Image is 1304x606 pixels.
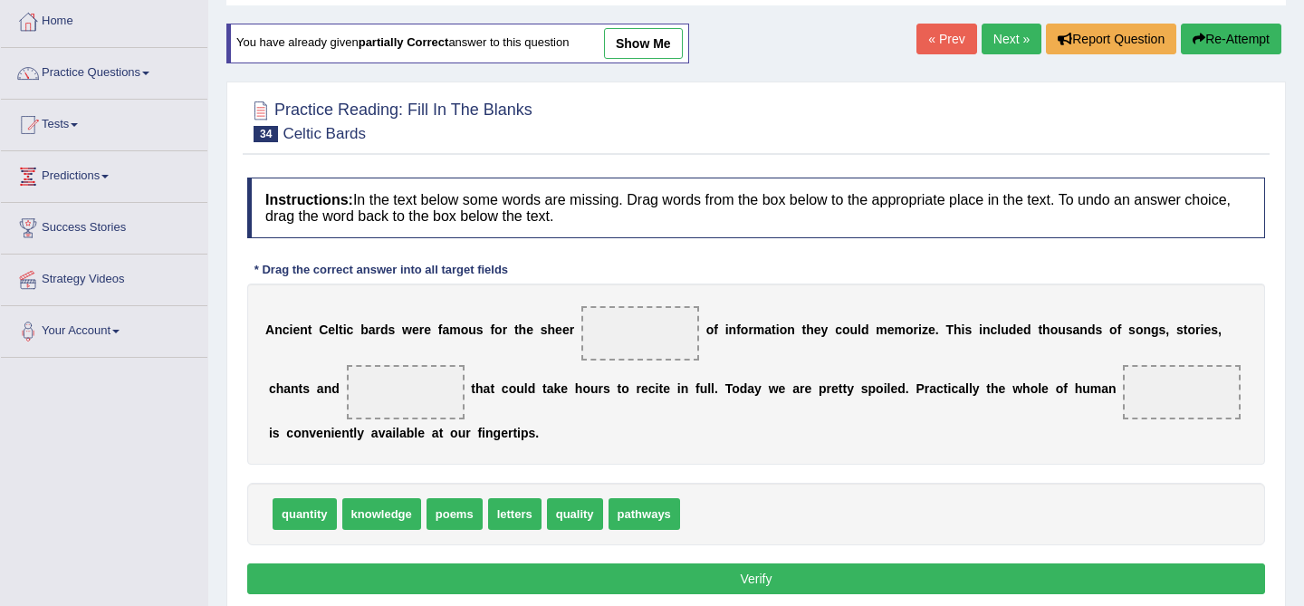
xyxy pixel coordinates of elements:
[618,381,622,396] b: t
[302,426,310,440] b: n
[1023,322,1031,337] b: d
[769,381,779,396] b: w
[494,322,503,337] b: o
[714,322,718,337] b: f
[265,192,353,207] b: Instructions:
[677,381,681,396] b: i
[324,381,332,396] b: n
[247,261,515,278] div: * Drag the correct answer into all target fields
[528,381,536,396] b: d
[1123,365,1241,419] span: Drop target
[516,381,524,396] b: u
[273,498,337,530] span: quantity
[581,306,699,361] span: Drop target
[1042,322,1050,337] b: h
[561,381,568,396] b: e
[711,381,714,396] b: l
[575,381,583,396] b: h
[1041,381,1049,396] b: e
[309,426,316,440] b: v
[928,322,935,337] b: e
[986,381,991,396] b: t
[357,426,364,440] b: y
[906,322,914,337] b: o
[316,426,323,440] b: e
[868,381,877,396] b: p
[916,381,924,396] b: P
[424,322,431,337] b: e
[1117,322,1122,337] b: f
[958,381,965,396] b: a
[850,322,858,337] b: u
[814,322,821,337] b: e
[490,381,494,396] b: t
[884,381,887,396] b: i
[265,322,274,337] b: A
[681,381,689,396] b: n
[732,381,740,396] b: o
[969,381,973,396] b: l
[1095,322,1102,337] b: s
[1,151,207,197] a: Predictions
[772,322,776,337] b: t
[514,322,519,337] b: t
[656,381,659,396] b: i
[906,381,909,396] b: .
[369,322,376,337] b: a
[1001,322,1009,337] b: u
[1,100,207,145] a: Tests
[513,426,517,440] b: t
[292,322,300,337] b: e
[776,322,780,337] b: i
[1203,322,1211,337] b: e
[599,381,603,396] b: r
[621,381,629,396] b: o
[1046,24,1176,54] button: Report Question
[419,322,424,337] b: r
[477,426,482,440] b: f
[819,381,827,396] b: p
[485,426,494,440] b: n
[1088,322,1096,337] b: d
[842,322,850,337] b: o
[1038,322,1042,337] b: t
[341,426,350,440] b: n
[501,426,508,440] b: e
[835,322,842,337] b: c
[269,426,273,440] b: i
[331,381,340,396] b: d
[997,322,1001,337] b: l
[695,381,700,396] b: f
[887,322,895,337] b: e
[1079,322,1088,337] b: n
[641,381,648,396] b: e
[396,426,399,440] b: l
[603,381,610,396] b: s
[342,498,421,530] span: knowledge
[831,381,839,396] b: e
[302,381,310,396] b: s
[458,426,466,440] b: u
[1031,381,1039,396] b: o
[1038,381,1041,396] b: l
[508,426,513,440] b: r
[1128,322,1136,337] b: s
[839,381,843,396] b: t
[1009,322,1017,337] b: d
[842,381,847,396] b: t
[449,322,460,337] b: m
[991,381,999,396] b: h
[973,381,980,396] b: y
[517,426,521,440] b: i
[858,322,861,337] b: l
[1188,322,1196,337] b: o
[475,381,484,396] b: h
[1184,322,1188,337] b: t
[347,322,354,337] b: c
[461,322,469,337] b: o
[1075,381,1083,396] b: h
[335,322,339,337] b: l
[490,322,494,337] b: f
[861,381,868,396] b: s
[1056,381,1064,396] b: o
